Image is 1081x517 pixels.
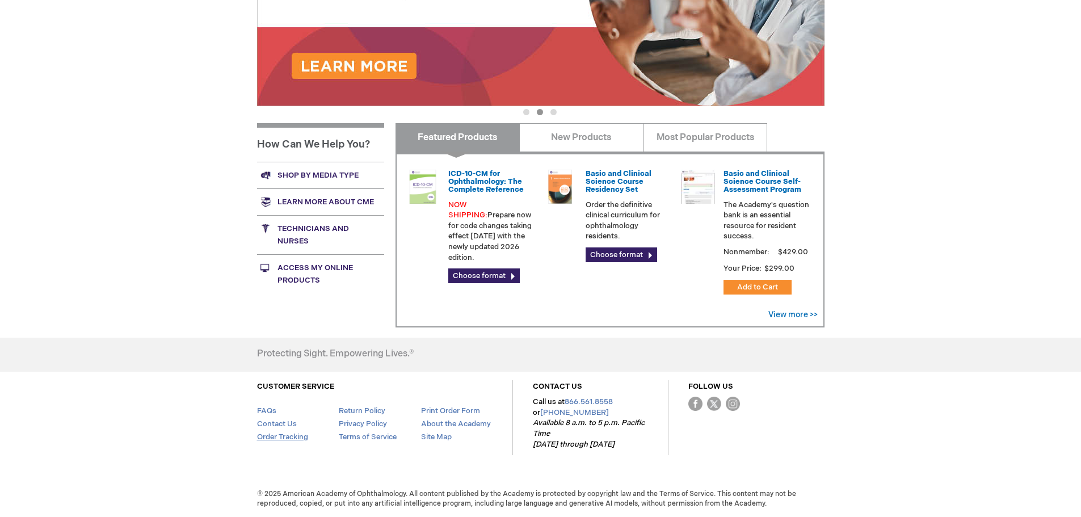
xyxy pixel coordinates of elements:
[681,170,715,204] img: bcscself_20.jpg
[724,169,801,195] a: Basic and Clinical Science Course Self-Assessment Program
[724,264,762,273] strong: Your Price:
[724,200,810,242] p: The Academy's question bank is an essential resource for resident success.
[533,418,645,448] em: Available 8 a.m. to 5 p.m. Pacific Time [DATE] through [DATE]
[257,123,384,162] h1: How Can We Help You?
[257,382,334,391] a: CUSTOMER SERVICE
[421,432,452,442] a: Site Map
[688,382,733,391] a: FOLLOW US
[533,382,582,391] a: CONTACT US
[565,397,613,406] a: 866.561.8558
[586,247,657,262] a: Choose format
[543,170,577,204] img: 02850963u_47.png
[448,169,524,195] a: ICD-10-CM for Ophthalmology: The Complete Reference
[257,406,276,415] a: FAQs
[724,245,769,259] strong: Nonmember:
[396,123,520,152] a: Featured Products
[339,419,387,428] a: Privacy Policy
[726,397,740,411] img: instagram
[763,264,796,273] span: $299.00
[257,419,297,428] a: Contact Us
[688,397,703,411] img: Facebook
[257,432,308,442] a: Order Tracking
[537,109,543,115] button: 2 of 3
[533,397,648,449] p: Call us at or
[586,169,651,195] a: Basic and Clinical Science Course Residency Set
[523,109,529,115] button: 1 of 3
[550,109,557,115] button: 3 of 3
[724,280,792,295] button: Add to Cart
[339,432,397,442] a: Terms of Service
[519,123,643,152] a: New Products
[540,408,609,417] a: [PHONE_NUMBER]
[257,162,384,188] a: Shop by media type
[707,397,721,411] img: Twitter
[448,268,520,283] a: Choose format
[257,349,414,359] h4: Protecting Sight. Empowering Lives.®
[586,200,672,242] p: Order the definitive clinical curriculum for ophthalmology residents.
[257,188,384,215] a: Learn more about CME
[406,170,440,204] img: 0120008u_42.png
[776,247,810,257] span: $429.00
[257,254,384,293] a: Access My Online Products
[249,489,833,508] span: © 2025 American Academy of Ophthalmology. All content published by the Academy is protected by co...
[257,215,384,254] a: Technicians and nurses
[421,406,480,415] a: Print Order Form
[448,200,487,220] font: NOW SHIPPING:
[339,406,385,415] a: Return Policy
[643,123,767,152] a: Most Popular Products
[448,200,535,263] p: Prepare now for code changes taking effect [DATE] with the newly updated 2026 edition.
[421,419,491,428] a: About the Academy
[768,310,818,320] a: View more >>
[737,283,778,292] span: Add to Cart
